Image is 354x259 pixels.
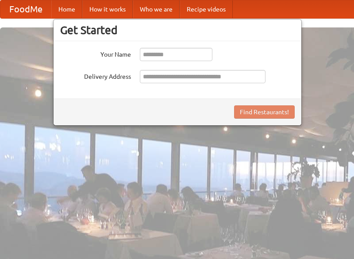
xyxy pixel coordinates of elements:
label: Delivery Address [60,70,131,81]
a: Home [51,0,82,18]
h3: Get Started [60,23,295,37]
a: Who we are [133,0,180,18]
a: FoodMe [0,0,51,18]
a: Recipe videos [180,0,233,18]
label: Your Name [60,48,131,59]
a: How it works [82,0,133,18]
button: Find Restaurants! [234,105,295,119]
